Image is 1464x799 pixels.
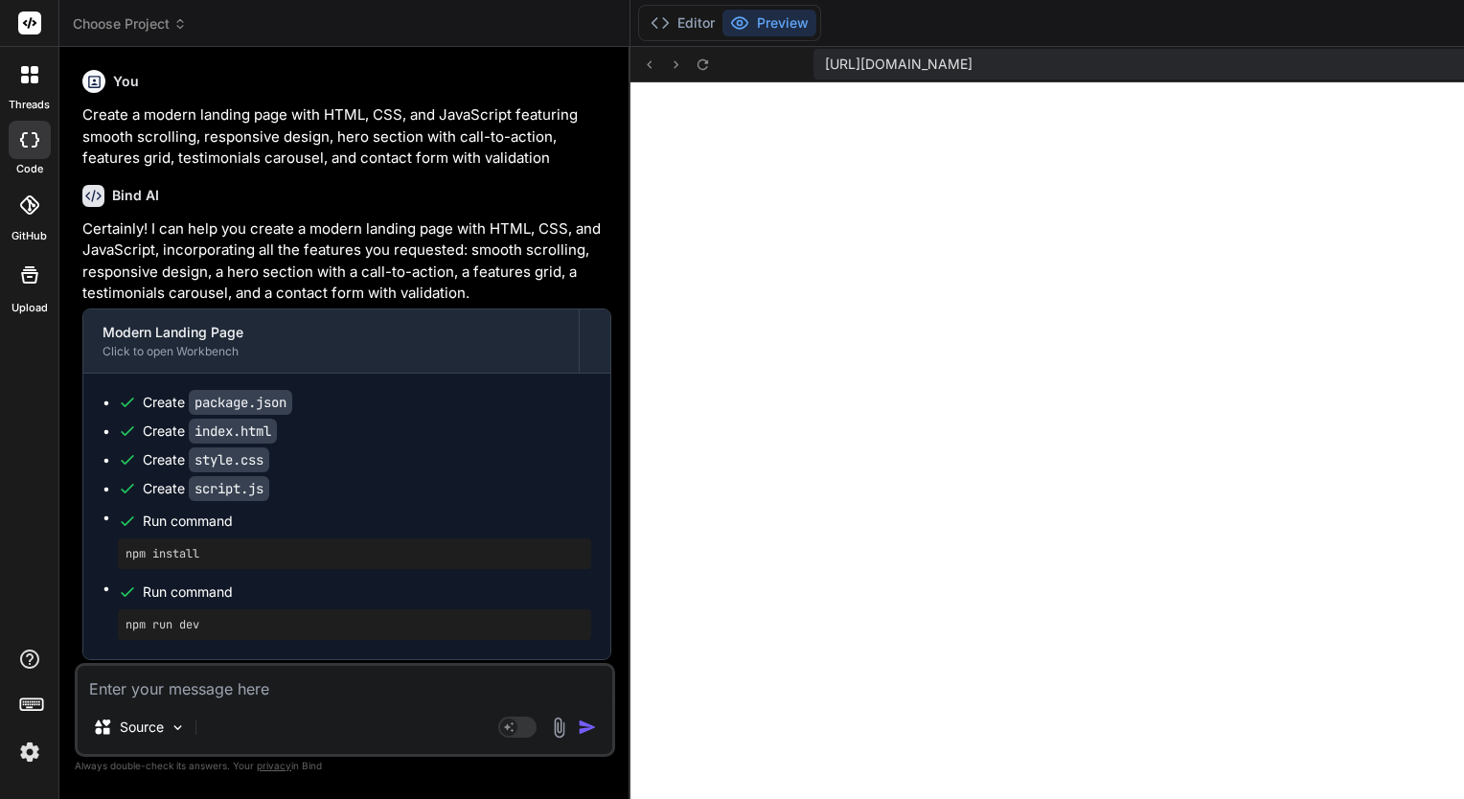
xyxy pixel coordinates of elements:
p: Always double-check its answers. Your in Bind [75,757,615,775]
label: threads [9,97,50,113]
label: GitHub [11,228,47,244]
p: Source [120,718,164,737]
div: Click to open Workbench [103,344,560,359]
span: Run command [143,582,591,602]
code: script.js [189,476,269,501]
img: attachment [548,717,570,739]
pre: npm run dev [126,617,583,632]
label: Upload [11,300,48,316]
span: privacy [257,760,291,771]
pre: npm install [126,546,583,561]
div: Create [143,479,269,498]
font: Editor [677,13,715,33]
h6: Bind AI [112,186,159,205]
img: settings [13,736,46,768]
button: Editor [643,10,722,36]
span: [URL][DOMAIN_NAME] [825,55,972,74]
p: Certainly! I can help you create a modern landing page with HTML, CSS, and JavaScript, incorporat... [82,218,611,305]
h6: You [113,72,139,91]
div: Create [143,450,269,469]
img: Pick Models [170,719,186,736]
code: package.json [189,390,292,415]
button: Modern Landing PageClick to open Workbench [83,309,579,373]
div: Create [143,393,292,412]
code: index.html [189,419,277,444]
div: Modern Landing Page [103,323,560,342]
div: Create [143,422,277,441]
button: Preview [722,10,816,36]
font: Choose Project [73,14,170,34]
img: icon [578,718,597,737]
p: Create a modern landing page with HTML, CSS, and JavaScript featuring smooth scrolling, responsiv... [82,104,611,170]
label: code [16,161,43,177]
span: Run command [143,512,591,531]
font: Preview [757,13,809,33]
code: style.css [189,447,269,472]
